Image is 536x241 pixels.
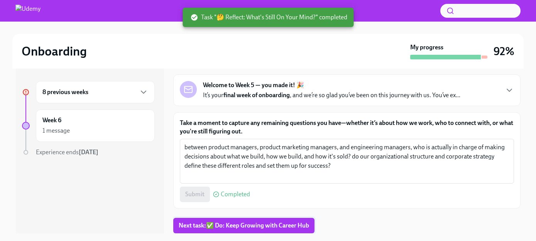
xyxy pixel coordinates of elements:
h2: Onboarding [22,44,87,59]
button: Next task:✅ Do: Keep Growing with Career Hub [173,218,314,233]
div: 1 message [42,126,70,135]
span: Next task : ✅ Do: Keep Growing with Career Hub [179,222,309,229]
img: Udemy [15,5,41,17]
strong: Welcome to Week 5 — you made it! 🎉 [203,81,304,89]
textarea: between product managers, product marketing managers, and engineering managers, who is actually i... [184,143,509,180]
h3: 92% [494,44,514,58]
span: Experience ends [36,148,98,156]
h6: 8 previous weeks [42,88,88,96]
strong: final week of onboarding [223,91,290,99]
span: Task "🤔 Reflect: What's Still On Your Mind?" completed [190,13,347,22]
strong: My progress [410,43,443,52]
p: It’s your , and we’re so glad you’ve been on this journey with us. You’ve ex... [203,91,460,99]
a: Week 61 message [22,110,155,142]
h6: Week 6 [42,116,61,125]
label: Take a moment to capture any remaining questions you have—whether it’s about how we work, who to ... [180,119,514,136]
strong: [DATE] [79,148,98,156]
span: Completed [221,191,250,197]
div: 8 previous weeks [36,81,155,103]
